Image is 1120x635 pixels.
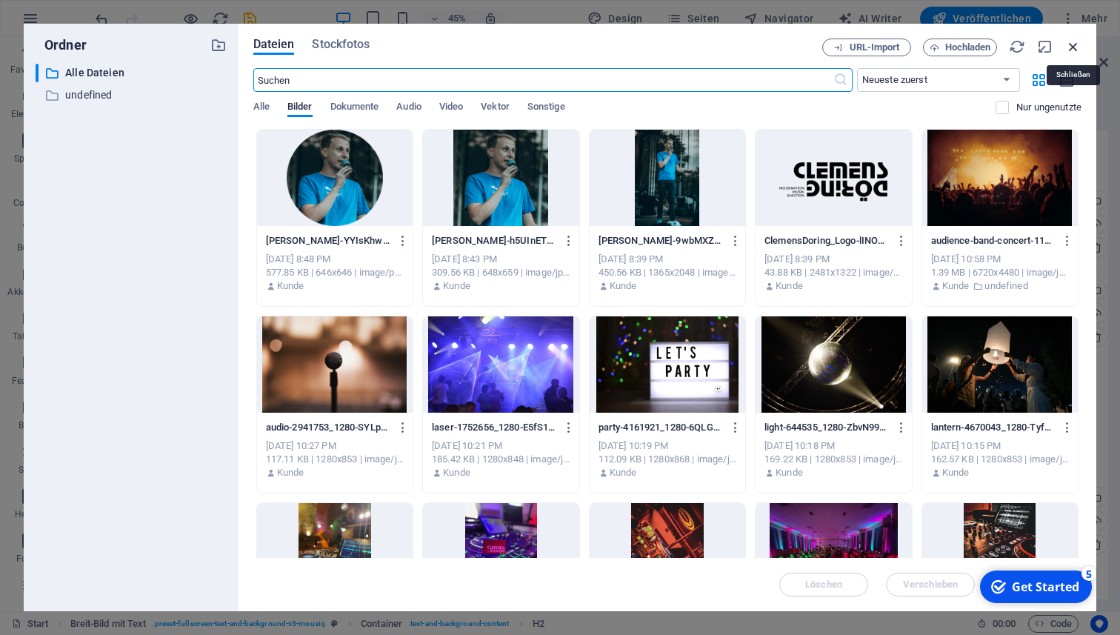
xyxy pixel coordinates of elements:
[432,421,556,434] p: laser-1752656_1280-E5fS1M0B6g8agGIgoSUCEg.jpg
[439,98,463,119] span: Video
[481,98,510,119] span: Vektor
[277,466,304,479] p: Kunde
[266,266,404,279] div: 577.85 KB | 646x646 | image/png
[776,466,803,479] p: Kunde
[253,98,270,119] span: Alle
[287,98,313,119] span: Bilder
[776,279,803,293] p: Kunde
[931,253,1069,266] div: [DATE] 10:58 PM
[527,98,565,119] span: Sonstige
[210,37,227,53] i: Neuen Ordner erstellen
[330,98,379,119] span: Dokumente
[36,86,227,104] div: undefined
[312,36,370,53] span: Stockfotos
[599,266,736,279] div: 450.56 KB | 1365x2048 | image/jpeg
[931,266,1069,279] div: 1.39 MB | 6720x4480 | image/jpeg
[764,266,902,279] div: 43.88 KB | 2481x1322 | image/png
[65,64,199,82] p: Alle Dateien
[396,98,421,119] span: Audio
[432,453,570,466] div: 185.42 KB | 1280x848 | image/jpeg
[432,234,556,247] p: Clemens_Profile-h5UInETPx1bTDo42oHFCgw.jpg
[266,234,390,247] p: Clemens_Profile_Circle-YYIsKhwTwzCokj51jVZmHA.png
[266,421,390,434] p: audio-2941753_1280-SYLpYRxfhKMnZmbx65tyhA.jpg
[277,279,304,293] p: Kunde
[764,234,889,247] p: ClemensDoring_Logo-lINOCJEWjY6hdbXjXF3Tlw.png
[850,43,900,52] span: URL-Import
[599,421,723,434] p: party-4161921_1280-6QLGqRme5oxsp3yt2_brCg.jpg
[65,87,199,104] p: undefined
[599,439,736,453] div: [DATE] 10:19 PM
[931,453,1069,466] div: 162.57 KB | 1280x853 | image/jpeg
[599,453,736,466] div: 112.09 KB | 1280x868 | image/jpeg
[764,421,889,434] p: light-644535_1280-ZbvN99dnqhaqFOPkC_u8MA.jpg
[36,36,87,55] p: Ordner
[610,279,637,293] p: Kunde
[253,36,295,53] span: Dateien
[764,253,902,266] div: [DATE] 8:39 PM
[443,466,470,479] p: Kunde
[432,439,570,453] div: [DATE] 10:21 PM
[253,68,833,92] input: Suchen
[36,64,39,82] div: ​
[945,43,991,52] span: Hochladen
[931,234,1056,247] p: audience-band-concert-1105666-NTNpzSpR1x1U0Bhckq6V2Q.jpg
[764,439,902,453] div: [DATE] 10:18 PM
[942,466,970,479] p: Kunde
[984,279,1027,293] p: undefined
[266,453,404,466] div: 117.11 KB | 1280x853 | image/jpeg
[443,279,470,293] p: Kunde
[599,253,736,266] div: [DATE] 8:39 PM
[1037,39,1053,55] i: Minimieren
[822,39,911,56] button: URL-Import
[942,279,970,293] p: Kunde
[1016,101,1081,114] p: Zeigt nur Dateien an, die nicht auf der Website verwendet werden. Dateien, die während dieser Sit...
[599,234,723,247] p: Clemens-9wbMXZGQWkBAfT4jXEKqpw.jpg
[266,253,404,266] div: [DATE] 8:48 PM
[1009,39,1025,55] i: Neu laden
[432,253,570,266] div: [DATE] 8:43 PM
[931,421,1056,434] p: lantern-4670043_1280-TyfF8oHIXdh_Pk1sxH0Zjw.jpg
[764,453,902,466] div: 169.22 KB | 1280x853 | image/jpeg
[432,266,570,279] div: 309.56 KB | 648x659 | image/jpeg
[610,466,637,479] p: Kunde
[931,439,1069,453] div: [DATE] 10:15 PM
[110,1,124,16] div: 5
[266,439,404,453] div: [DATE] 10:27 PM
[923,39,997,56] button: Hochladen
[40,14,107,30] div: Get Started
[8,6,120,39] div: Get Started 5 items remaining, 0% complete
